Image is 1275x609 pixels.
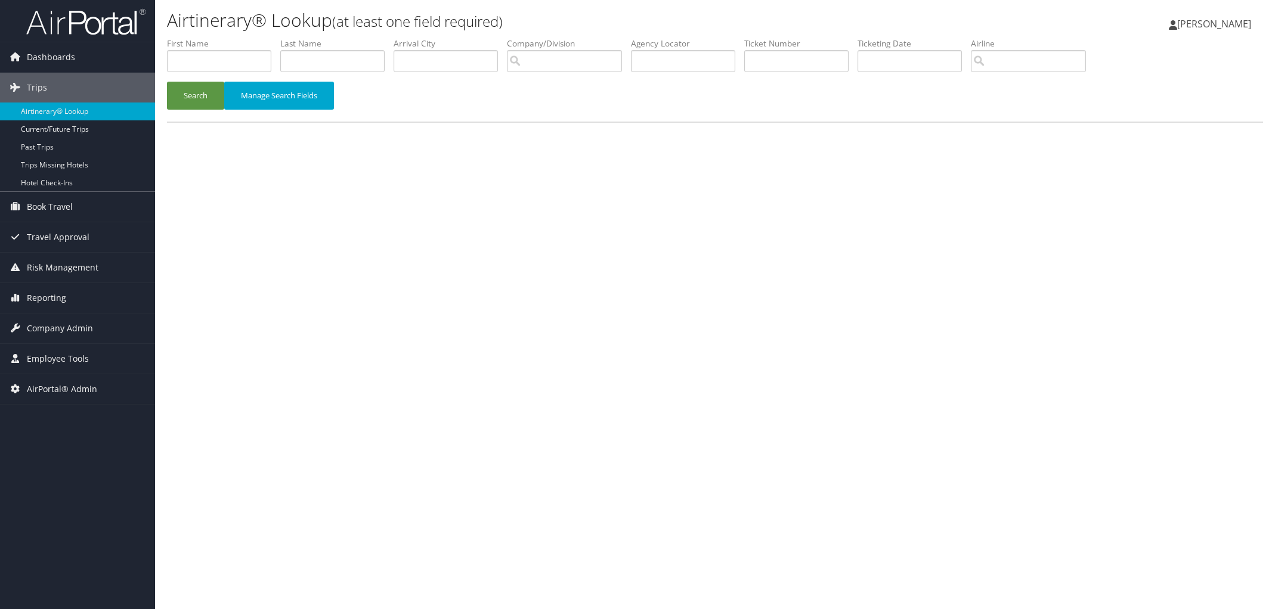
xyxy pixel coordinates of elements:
[27,283,66,313] span: Reporting
[167,38,280,49] label: First Name
[224,82,334,110] button: Manage Search Fields
[26,8,146,36] img: airportal-logo.png
[631,38,744,49] label: Agency Locator
[394,38,507,49] label: Arrival City
[858,38,971,49] label: Ticketing Date
[27,344,89,374] span: Employee Tools
[167,82,224,110] button: Search
[744,38,858,49] label: Ticket Number
[1169,6,1263,42] a: [PERSON_NAME]
[27,374,97,404] span: AirPortal® Admin
[27,192,73,222] span: Book Travel
[27,73,47,102] span: Trips
[27,313,93,343] span: Company Admin
[27,42,75,72] span: Dashboards
[27,222,89,252] span: Travel Approval
[280,38,394,49] label: Last Name
[971,38,1095,49] label: Airline
[507,38,631,49] label: Company/Division
[332,11,503,31] small: (at least one field required)
[27,253,98,282] span: Risk Management
[167,8,898,33] h1: Airtinerary® Lookup
[1177,17,1251,30] span: [PERSON_NAME]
